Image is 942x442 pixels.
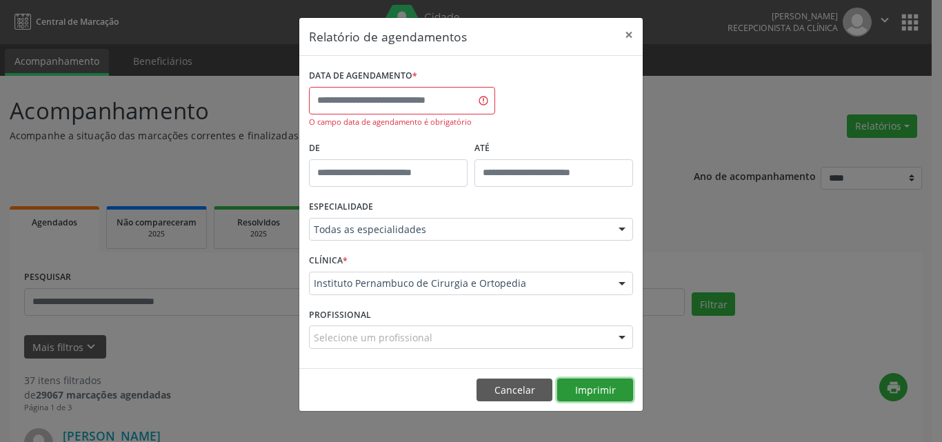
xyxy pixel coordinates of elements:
[314,223,605,237] span: Todas as especialidades
[309,305,371,326] label: PROFISSIONAL
[314,277,605,290] span: Instituto Pernambuco de Cirurgia e Ortopedia
[477,379,552,402] button: Cancelar
[309,138,468,159] label: De
[309,117,495,128] div: O campo data de agendamento é obrigatório
[615,18,643,52] button: Close
[309,66,417,87] label: DATA DE AGENDAMENTO
[314,330,432,345] span: Selecione um profissional
[309,28,467,46] h5: Relatório de agendamentos
[309,197,373,218] label: ESPECIALIDADE
[474,138,633,159] label: ATÉ
[309,250,348,272] label: CLÍNICA
[557,379,633,402] button: Imprimir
